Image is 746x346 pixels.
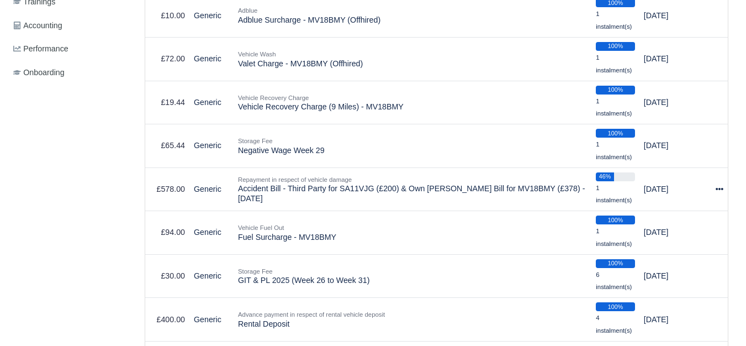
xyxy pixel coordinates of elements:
[238,51,276,57] small: Vehicle Wash
[189,167,234,211] td: Generic
[596,141,632,160] small: 1 instalment(s)
[596,216,634,224] div: 100%
[234,167,591,211] td: Accident Bill - Third Party for SA11VJG (£200) & Own [PERSON_NAME] Bill for MV18BMY (£378) - [DATE]
[234,124,591,168] td: Negative Wage Week 29
[234,254,591,298] td: GIT & PL 2025 (Week 26 to Week 31)
[596,42,634,51] div: 100%
[639,37,711,81] td: [DATE]
[596,172,613,181] div: 46%
[639,124,711,168] td: [DATE]
[596,302,634,311] div: 100%
[238,224,284,231] small: Vehicle Fuel Out
[596,271,632,291] small: 6 instalment(s)
[639,211,711,255] td: [DATE]
[238,268,273,275] small: Storage Fee
[189,298,234,342] td: Generic
[596,129,634,138] div: 100%
[145,167,189,211] td: £578.00
[189,37,234,81] td: Generic
[691,293,746,346] iframe: Chat Widget
[639,81,711,124] td: [DATE]
[238,311,385,318] small: Advance payment in respect of rental vehicle deposit
[596,259,634,268] div: 100%
[145,254,189,298] td: £30.00
[145,298,189,342] td: £400.00
[238,138,273,144] small: Storage Fee
[596,98,632,117] small: 1 instalment(s)
[238,7,257,14] small: Adblue
[13,43,68,55] span: Performance
[596,11,632,30] small: 1 instalment(s)
[189,211,234,255] td: Generic
[234,81,591,124] td: Vehicle Recovery Charge (9 Miles) - MV18BMY
[639,167,711,211] td: [DATE]
[145,81,189,124] td: £19.44
[234,211,591,255] td: Fuel Surcharge - MV18BMY
[9,38,131,60] a: Performance
[639,298,711,342] td: [DATE]
[234,298,591,342] td: Rental Deposit
[596,54,632,74] small: 1 instalment(s)
[189,124,234,168] td: Generic
[596,314,632,334] small: 4 instalment(s)
[189,81,234,124] td: Generic
[145,211,189,255] td: £94.00
[9,62,131,83] a: Onboarding
[234,37,591,81] td: Valet Charge - MV18BMY (Offhired)
[596,228,632,247] small: 1 instalment(s)
[238,95,309,101] small: Vehicle Recovery Charge
[145,124,189,168] td: £65.44
[238,176,352,183] small: Repayment in respect of vehicle damage
[596,86,634,95] div: 100%
[13,66,65,79] span: Onboarding
[596,185,632,204] small: 1 instalment(s)
[145,37,189,81] td: £72.00
[639,254,711,298] td: [DATE]
[9,15,131,36] a: Accounting
[13,19,62,32] span: Accounting
[189,254,234,298] td: Generic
